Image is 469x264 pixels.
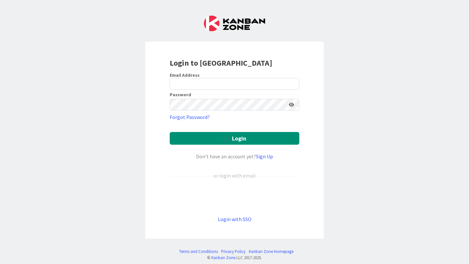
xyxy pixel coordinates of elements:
iframe: Sign in with Google Button [166,190,303,205]
div: © LLC 2017- 2025 . [176,255,293,261]
a: Login with SSO [218,216,251,222]
label: Password [170,92,191,97]
div: Don’t have an account yet? [170,152,299,160]
a: Terms and Conditions [179,248,218,255]
a: Sign Up [256,153,273,160]
button: Login [170,132,299,145]
img: Kanban Zone [204,16,265,31]
div: or login with email [212,172,257,179]
a: Privacy Policy [221,248,246,255]
a: Kanban Zone Homepage [249,248,293,255]
a: Kanban Zone [211,255,235,260]
b: Login to [GEOGRAPHIC_DATA] [170,58,272,68]
label: Email Address [170,72,200,78]
a: Forgot Password? [170,113,210,121]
